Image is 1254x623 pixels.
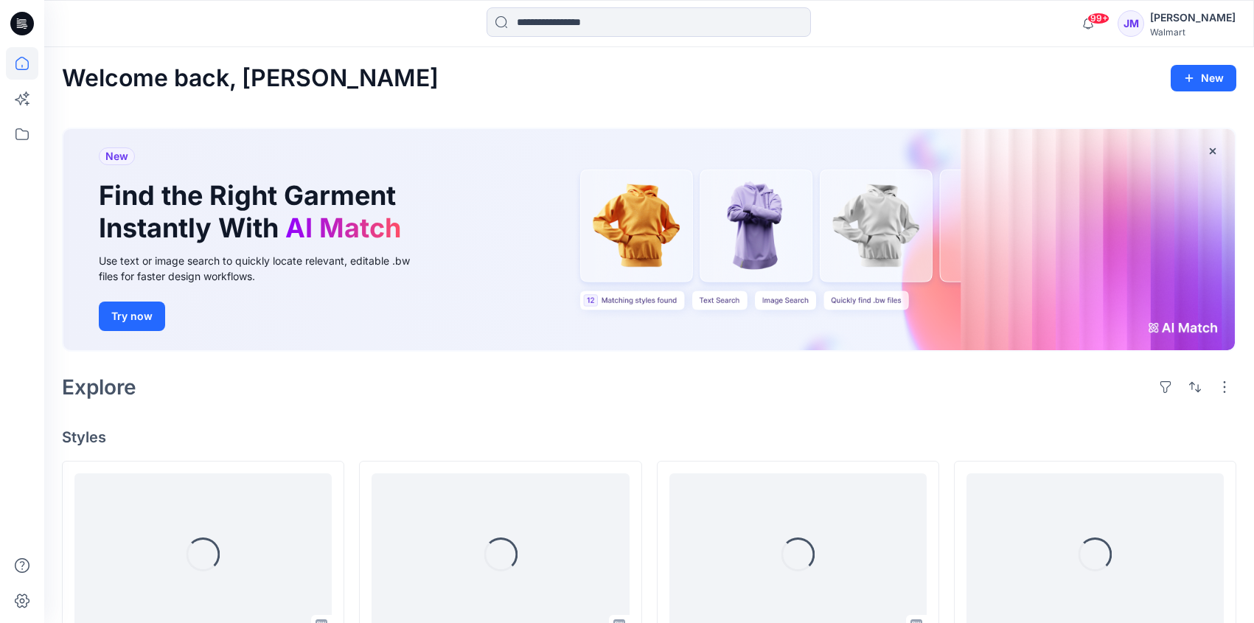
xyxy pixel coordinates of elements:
h4: Styles [62,428,1236,446]
div: [PERSON_NAME] [1150,9,1236,27]
div: JM [1118,10,1144,37]
span: New [105,147,128,165]
span: AI Match [285,212,401,244]
h1: Find the Right Garment Instantly With [99,180,408,243]
button: Try now [99,302,165,331]
div: Use text or image search to quickly locate relevant, editable .bw files for faster design workflows. [99,253,431,284]
h2: Explore [62,375,136,399]
h2: Welcome back, [PERSON_NAME] [62,65,439,92]
button: New [1171,65,1236,91]
div: Walmart [1150,27,1236,38]
span: 99+ [1087,13,1110,24]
